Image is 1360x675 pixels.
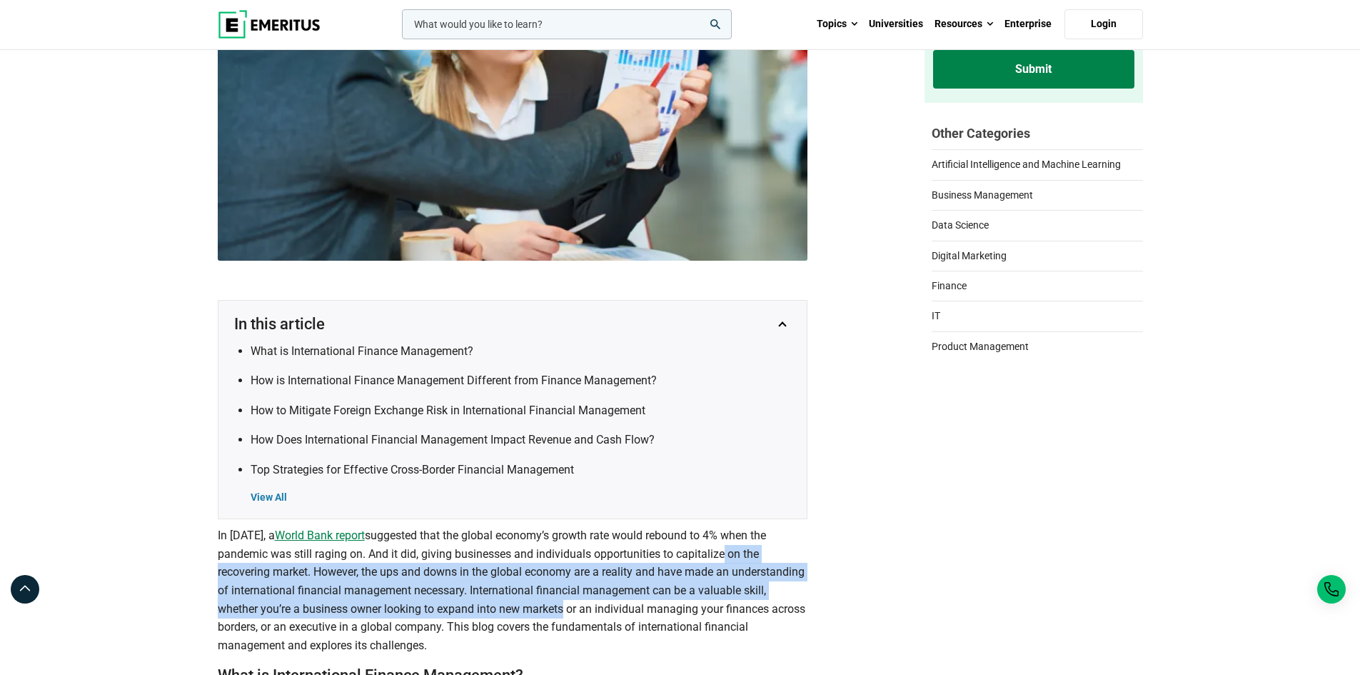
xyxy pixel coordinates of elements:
a: Product Management [932,331,1143,354]
button: In this article [233,315,792,334]
a: Top Strategies for Effective Cross-Border Financial Management [251,463,574,476]
a: How to Mitigate Foreign Exchange Risk in International Financial Management [251,404,645,417]
span: In [DATE], a [218,529,275,542]
a: World Bank report [275,529,365,542]
input: Submit [933,50,1134,89]
input: woocommerce-product-search-field-0 [402,9,732,39]
a: Digital Marketing [932,241,1143,264]
a: Data Science [932,210,1143,233]
span: suggested that the global economy’s growth rate would rebound to 4% when the pandemic was still r... [218,529,805,652]
a: Business Management [932,180,1143,203]
a: Artificial Intelligence and Machine Learning [932,149,1143,172]
a: Login [1064,9,1143,39]
a: How Does International Financial Management Impact Revenue and Cash Flow? [251,433,655,446]
a: Finance [932,271,1143,294]
a: How is International Finance Management Different from Finance Management? [251,374,657,387]
a: What is International Finance Management? [251,344,473,358]
h2: Other Categories [932,124,1143,142]
div: View All [251,491,792,505]
a: IT [932,301,1143,324]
